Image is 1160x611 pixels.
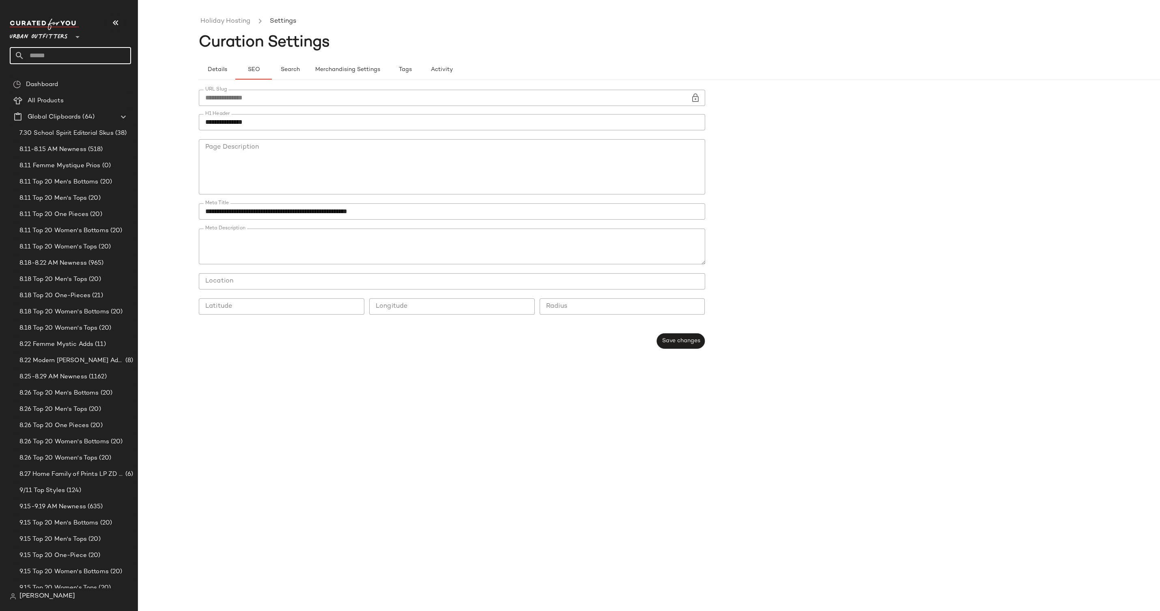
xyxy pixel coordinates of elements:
[87,405,101,414] span: (20)
[268,16,298,27] li: Settings
[430,67,453,73] span: Activity
[109,567,123,576] span: (20)
[19,551,87,560] span: 9.15 Top 20 One-Piece
[10,593,16,600] img: svg%3e
[86,502,103,512] span: (635)
[19,470,124,479] span: 8.27 Home Family of Prints LP ZD Adds
[19,535,87,544] span: 9.15 Top 20 Men's Tops
[661,338,700,344] span: Save changes
[19,177,99,187] span: 8.11 Top 20 Men's Bottoms
[19,226,109,235] span: 8.11 Top 20 Women's Bottoms
[87,275,101,284] span: (20)
[81,112,95,122] span: (64)
[19,486,65,495] span: 9/11 Top Styles
[19,518,99,528] span: 9.15 Top 20 Men's Bottoms
[19,421,89,430] span: 8.26 Top 20 One Pieces
[26,80,58,89] span: Dashboard
[124,470,133,479] span: (6)
[19,502,86,512] span: 9.15-9.19 AM Newness
[10,19,79,30] img: cfy_white_logo.C9jOOHJF.svg
[656,333,705,349] button: Save changes
[19,453,97,463] span: 8.26 Top 20 Women's Tops
[207,67,227,73] span: Details
[28,96,64,106] span: All Products
[97,583,111,593] span: (20)
[280,67,300,73] span: Search
[10,28,68,42] span: Urban Outfitters
[19,567,109,576] span: 9.15 Top 20 Women's Bottoms
[19,129,114,138] span: 7.30 School Spirit Editorial Skus
[65,486,81,495] span: (124)
[109,226,123,235] span: (20)
[19,437,109,447] span: 8.26 Top 20 Women's Bottoms
[90,291,103,300] span: (21)
[88,210,102,219] span: (20)
[19,291,90,300] span: 8.18 Top 20 One-Pieces
[398,67,412,73] span: Tags
[19,259,87,268] span: 8.18-8.22 AM Newness
[86,145,103,154] span: (518)
[13,80,21,89] img: svg%3e
[109,437,123,447] span: (20)
[19,242,97,252] span: 8.11 Top 20 Women's Tops
[101,161,111,171] span: (0)
[89,421,103,430] span: (20)
[124,356,133,365] span: (8)
[19,389,99,398] span: 8.26 Top 20 Men's Bottoms
[19,372,87,382] span: 8.25-8.29 AM Newness
[19,356,124,365] span: 8.22 Modern [PERSON_NAME] Adds
[87,372,107,382] span: (1162)
[87,259,104,268] span: (965)
[97,242,111,252] span: (20)
[87,551,101,560] span: (20)
[247,67,260,73] span: SEO
[109,307,123,317] span: (20)
[93,340,106,349] span: (11)
[114,129,127,138] span: (38)
[19,405,87,414] span: 8.26 Top 20 Men's Tops
[19,340,93,349] span: 8.22 Femme Mystic Adds
[97,453,111,463] span: (20)
[19,210,88,219] span: 8.11 Top 20 One Pieces
[19,275,87,284] span: 8.18 Top 20 Men's Tops
[19,583,97,593] span: 9.15 Top 20 Women's Tops
[99,177,112,187] span: (20)
[19,307,109,317] span: 8.18 Top 20 Women's Bottoms
[28,112,81,122] span: Global Clipboards
[97,324,111,333] span: (20)
[199,35,330,51] span: Curation Settings
[99,518,112,528] span: (20)
[19,194,87,203] span: 8.11 Top 20 Men's Tops
[99,389,113,398] span: (20)
[19,161,101,171] span: 8.11 Femme Mystique Prios
[315,67,380,73] span: Merchandising Settings
[19,324,97,333] span: 8.18 Top 20 Women's Tops
[87,194,101,203] span: (20)
[19,145,86,154] span: 8.11-8.15 AM Newness
[87,535,101,544] span: (20)
[200,16,250,27] a: Holiday Hosting
[19,592,75,601] span: [PERSON_NAME]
